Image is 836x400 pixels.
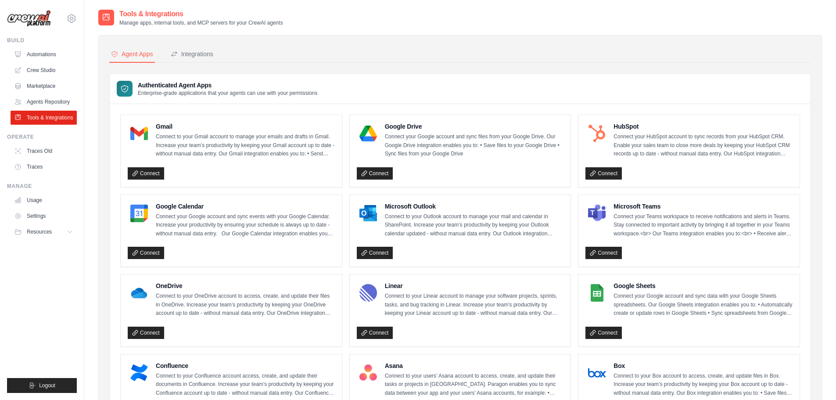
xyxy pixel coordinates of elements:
div: Operate [7,133,77,141]
div: Integrations [171,50,213,58]
img: Logo [7,10,51,27]
a: Connect [357,247,393,259]
p: Connect to your Box account to access, create, and update files in Box. Increase your team’s prod... [614,372,793,398]
h4: Google Sheets [614,281,793,290]
h4: HubSpot [614,122,793,131]
span: Logout [39,382,55,389]
h4: Microsoft Teams [614,202,793,211]
a: Marketplace [11,79,77,93]
img: Microsoft Teams Logo [588,205,606,222]
a: Traces Old [11,144,77,158]
span: Resources [27,228,52,235]
h4: Asana [385,361,564,370]
h4: Google Calendar [156,202,335,211]
img: Microsoft Outlook Logo [359,205,377,222]
img: Google Drive Logo [359,125,377,142]
h2: Tools & Integrations [119,9,283,19]
p: Connect your Teams workspace to receive notifications and alerts in Teams. Stay connected to impo... [614,213,793,238]
a: Connect [585,247,622,259]
img: Gmail Logo [130,125,148,142]
h4: Microsoft Outlook [385,202,564,211]
a: Tools & Integrations [11,111,77,125]
p: Connect to your Gmail account to manage your emails and drafts in Gmail. Increase your team’s pro... [156,133,335,159]
p: Connect to your users’ Asana account to access, create, and update their tasks or projects in [GE... [385,372,564,398]
a: Connect [128,247,164,259]
button: Resources [11,225,77,239]
img: Linear Logo [359,284,377,302]
img: Google Sheets Logo [588,284,606,302]
h4: Confluence [156,361,335,370]
p: Manage apps, internal tools, and MCP servers for your CrewAI agents [119,19,283,26]
a: Connect [357,167,393,180]
img: Box Logo [588,364,606,382]
img: Google Calendar Logo [130,205,148,222]
p: Connect to your Outlook account to manage your mail and calendar in SharePoint. Increase your tea... [385,213,564,238]
img: Asana Logo [359,364,377,382]
p: Connect to your OneDrive account to access, create, and update their files in OneDrive. Increase ... [156,292,335,318]
a: Settings [11,209,77,223]
p: Connect to your Linear account to manage your software projects, sprints, tasks, and bug tracking... [385,292,564,318]
p: Connect to your Confluence account access, create, and update their documents in Confluence. Incr... [156,372,335,398]
h4: OneDrive [156,281,335,290]
a: Connect [585,327,622,339]
a: Connect [585,167,622,180]
a: Crew Studio [11,63,77,77]
h4: Gmail [156,122,335,131]
a: Connect [128,327,164,339]
p: Connect your Google account and sync files from your Google Drive. Our Google Drive integration e... [385,133,564,159]
div: Build [7,37,77,44]
h4: Google Drive [385,122,564,131]
a: Agents Repository [11,95,77,109]
div: Agent Apps [111,50,153,58]
h3: Authenticated Agent Apps [138,81,318,90]
a: Connect [357,327,393,339]
img: HubSpot Logo [588,125,606,142]
h4: Box [614,361,793,370]
img: Confluence Logo [130,364,148,382]
a: Automations [11,47,77,61]
a: Usage [11,193,77,207]
p: Connect your Google account and sync data with your Google Sheets spreadsheets. Our Google Sheets... [614,292,793,318]
button: Agent Apps [109,46,155,63]
p: Enterprise-grade applications that your agents can use with your permissions [138,90,318,97]
p: Connect your Google account and sync events with your Google Calendar. Increase your productivity... [156,213,335,238]
a: Connect [128,167,164,180]
h4: Linear [385,281,564,290]
p: Connect your HubSpot account to sync records from your HubSpot CRM. Enable your sales team to clo... [614,133,793,159]
div: Manage [7,183,77,190]
button: Integrations [169,46,215,63]
button: Logout [7,378,77,393]
img: OneDrive Logo [130,284,148,302]
a: Traces [11,160,77,174]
